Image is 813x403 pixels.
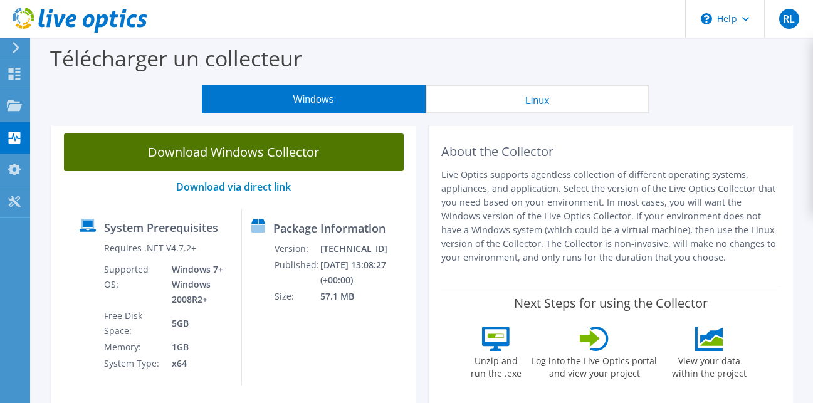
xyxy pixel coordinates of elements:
a: Download Windows Collector [64,133,404,171]
label: View your data within the project [664,351,754,380]
td: Published: [274,257,320,288]
td: [TECHNICAL_ID] [320,241,411,257]
td: Windows 7+ Windows 2008R2+ [162,261,232,308]
td: x64 [162,355,232,372]
label: Télécharger un collecteur [50,44,302,73]
p: Live Optics supports agentless collection of different operating systems, appliances, and applica... [441,168,781,264]
td: 1GB [162,339,232,355]
button: Linux [426,85,649,113]
td: Free Disk Space: [103,308,162,339]
td: [DATE] 13:08:27 (+00:00) [320,257,411,288]
a: Download via direct link [176,180,291,194]
label: Log into the Live Optics portal and view your project [531,351,658,380]
h2: About the Collector [441,144,781,159]
svg: \n [701,13,712,24]
td: Supported OS: [103,261,162,308]
label: System Prerequisites [104,221,218,234]
td: Size: [274,288,320,305]
td: Memory: [103,339,162,355]
td: 57.1 MB [320,288,411,305]
span: RL [779,9,799,29]
label: Package Information [273,222,386,234]
label: Requires .NET V4.7.2+ [104,242,196,254]
label: Unzip and run the .exe [467,351,525,380]
td: Version: [274,241,320,257]
td: 5GB [162,308,232,339]
td: System Type: [103,355,162,372]
button: Windows [202,85,426,113]
label: Next Steps for using the Collector [514,296,708,311]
